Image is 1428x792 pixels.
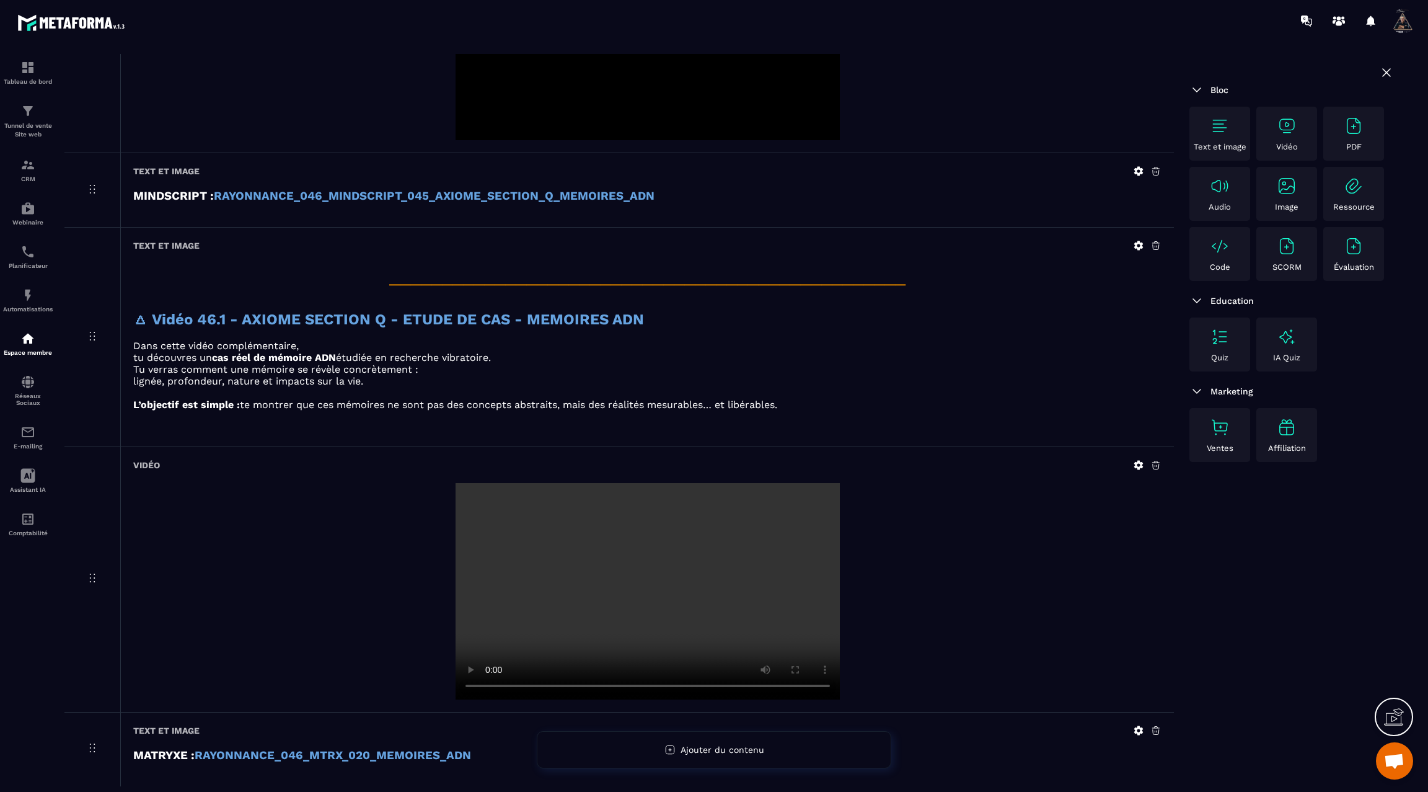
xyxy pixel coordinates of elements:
p: Réseaux Sociaux [3,393,53,406]
p: Planificateur [3,262,53,269]
img: text-image no-wrap [1210,176,1230,196]
img: arrow-down [1189,384,1204,399]
a: formationformationTunnel de vente Site web [3,94,53,148]
p: Image [1275,202,1298,211]
span: lignée, profondeur, nature et impacts sur la vie. [133,375,363,387]
img: arrow-down [1189,293,1204,308]
span: Bloc [1210,85,1228,95]
img: text-image no-wrap [1277,176,1297,196]
a: schedulerschedulerPlanificateur [3,235,53,278]
span: Marketing [1210,386,1253,396]
p: E-mailing [3,443,53,450]
p: Automatisations [3,306,53,313]
p: Vidéo [1276,142,1298,151]
div: Ouvrir le chat [1376,742,1413,780]
span: étudiée en recherche vibratoire. [336,352,491,363]
img: automations [20,201,35,216]
strong: L’objectif est simple : [133,399,240,411]
strong: 🜂 Vidéo 46.1 - AXIOME SECTION Q - ETUDE DE CAS - MEMOIRES ADN [133,311,644,328]
p: Ventes [1207,443,1233,453]
img: text-image no-wrap [1344,176,1364,196]
img: text-image no-wrap [1344,236,1364,256]
a: accountantaccountantComptabilité [3,502,53,546]
a: social-networksocial-networkRéseaux Sociaux [3,365,53,416]
img: text-image no-wrap [1344,116,1364,136]
h6: Vidéo [133,460,160,470]
p: Affiliation [1268,443,1306,453]
a: RAYONNANCE_046_MINDSCRIPT_045_AXIOME_SECTION_Q_MEMOIRES_ADN [214,189,654,203]
p: CRM [3,176,53,182]
a: automationsautomationsWebinaire [3,192,53,235]
span: Tu verras comment une mémoire se révèle concrètement : [133,363,418,375]
p: Code [1210,262,1230,272]
strong: MATRYXE : [133,749,195,762]
span: Education [1210,296,1254,306]
a: RAYONNANCE_046_MTRX_020_MEMOIRES_ADN [195,749,471,762]
img: text-image no-wrap [1210,417,1230,437]
p: Tunnel de vente Site web [3,122,53,139]
img: text-image no-wrap [1277,236,1297,256]
p: SCORM [1272,262,1302,272]
p: PDF [1346,142,1362,151]
img: arrow-down [1189,82,1204,97]
p: Text et image [1194,142,1246,151]
p: Audio [1209,202,1231,211]
p: Espace membre [3,349,53,356]
strong: cas réel de mémoire ADN [212,352,336,363]
img: text-image [1277,417,1297,437]
p: Évaluation [1334,262,1374,272]
h6: Text et image [133,241,200,251]
a: automationsautomationsAutomatisations [3,278,53,322]
img: text-image no-wrap [1210,116,1230,136]
a: formationformationTableau de bord [3,51,53,94]
span: Dans cette vidéo complémentaire, [133,340,299,352]
strong: MINDSCRIPT : [133,189,214,203]
img: text-image no-wrap [1277,116,1297,136]
span: _________________________________________________ [389,264,906,287]
h6: Text et image [133,726,200,736]
img: logo [17,11,129,34]
h6: Text et image [133,166,200,176]
img: formation [20,158,35,172]
img: automations [20,288,35,303]
span: te montrer que ces mémoires ne sont pas des concepts abstraits, mais des réalités mesurables… et ... [240,399,777,411]
a: formationformationCRM [3,148,53,192]
a: emailemailE-mailing [3,416,53,459]
img: social-network [20,375,35,389]
img: text-image no-wrap [1210,327,1230,347]
img: automations [20,331,35,346]
p: Comptabilité [3,530,53,536]
span: Ajouter du contenu [681,745,764,755]
a: automationsautomationsEspace membre [3,322,53,365]
p: Tableau de bord [3,78,53,85]
a: Assistant IA [3,459,53,502]
img: scheduler [20,244,35,259]
img: accountant [20,512,35,527]
p: Quiz [1211,353,1228,362]
img: text-image no-wrap [1210,236,1230,256]
img: formation [20,60,35,75]
img: email [20,425,35,440]
p: Assistant IA [3,486,53,493]
p: Webinaire [3,219,53,226]
p: Ressource [1333,202,1375,211]
span: tu découvres un [133,352,212,363]
img: formation [20,104,35,118]
img: text-image [1277,327,1297,347]
p: IA Quiz [1273,353,1300,362]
